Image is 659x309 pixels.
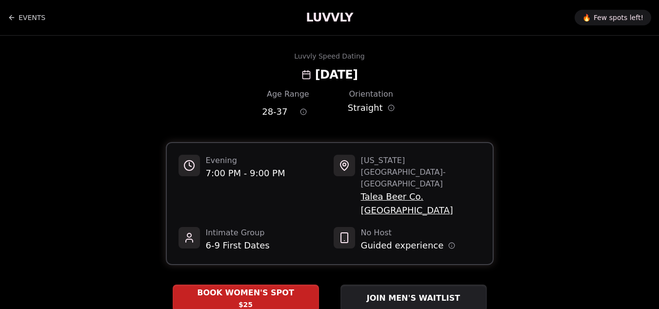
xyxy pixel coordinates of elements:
span: 6-9 First Dates [206,239,270,252]
span: No Host [361,227,456,239]
h2: [DATE] [315,67,358,82]
span: Guided experience [361,239,444,252]
div: Age Range [262,88,314,100]
span: Few spots left! [594,13,643,22]
div: Orientation [345,88,397,100]
span: Intimate Group [206,227,270,239]
span: 7:00 PM - 9:00 PM [206,166,285,180]
a: Back to events [8,8,45,27]
span: Talea Beer Co. [GEOGRAPHIC_DATA] [361,190,481,217]
button: Age range information [293,101,314,123]
span: BOOK WOMEN'S SPOT [195,287,296,299]
span: [US_STATE][GEOGRAPHIC_DATA] - [GEOGRAPHIC_DATA] [361,155,481,190]
button: Orientation information [388,104,395,111]
a: LUVVLY [306,10,353,25]
span: JOIN MEN'S WAITLIST [365,292,462,304]
span: Evening [206,155,285,166]
span: 28 - 37 [262,105,287,119]
button: Host information [448,242,455,249]
div: Luvvly Speed Dating [294,51,364,61]
span: Straight [348,101,383,115]
span: 🔥 [582,13,591,22]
